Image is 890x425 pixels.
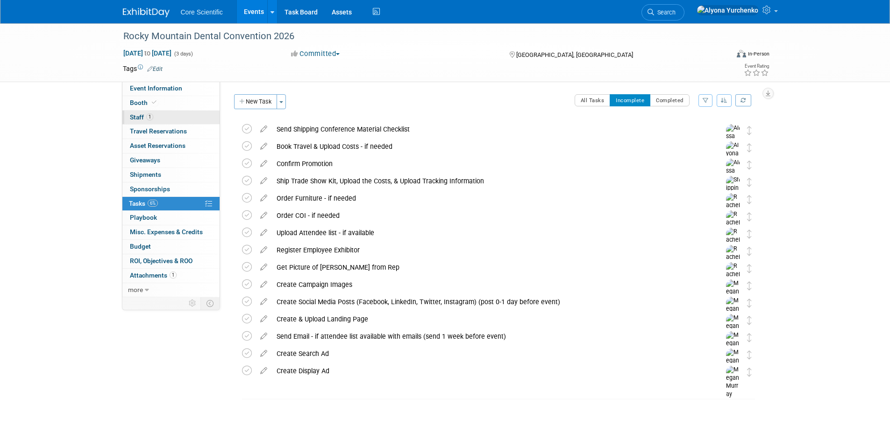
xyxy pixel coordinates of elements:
[272,173,707,189] div: Ship Trade Show Kit, Upload the Costs, & Upload Tracking Information
[130,185,170,193] span: Sponsorships
[122,111,220,125] a: Staff1
[130,156,160,164] span: Giveaways
[747,230,752,238] i: Move task
[747,160,752,169] i: Move task
[122,139,220,153] a: Asset Reservations
[272,139,707,154] div: Book Travel & Upload Costs - if needed
[272,277,707,293] div: Create Campaign Images
[272,346,707,362] div: Create Search Ad
[726,348,740,382] img: Megan Murray
[120,28,715,45] div: Rocky Mountain Dental Convention 2026
[130,127,187,135] span: Travel Reservations
[130,214,157,221] span: Playbook
[610,94,650,106] button: Incomplete
[272,259,707,275] div: Get Picture of [PERSON_NAME] from Rep
[288,49,343,59] button: Committed
[123,8,170,17] img: ExhibitDay
[726,210,740,235] img: Rachel Wolff
[747,316,752,325] i: Move task
[650,94,690,106] button: Completed
[130,113,153,121] span: Staff
[130,99,158,106] span: Booth
[122,240,220,254] a: Budget
[272,121,707,137] div: Send Shipping Conference Material Checklist
[234,94,277,109] button: New Task
[256,142,272,151] a: edit
[726,297,740,330] img: Megan Murray
[272,190,707,206] div: Order Furniture - if needed
[256,315,272,323] a: edit
[747,178,752,187] i: Move task
[122,82,220,96] a: Event Information
[272,208,707,223] div: Order COI - if needed
[726,245,740,270] img: Rachel Wolff
[130,228,203,236] span: Misc. Expenses & Credits
[272,242,707,258] div: Register Employee Exhibitor
[641,4,684,21] a: Search
[123,64,163,73] td: Tags
[170,272,177,279] span: 1
[152,100,157,105] i: Booth reservation complete
[122,96,220,110] a: Booth
[726,279,740,313] img: Megan Murray
[130,257,192,265] span: ROI, Objectives & ROO
[726,159,740,192] img: Alissa Schlosser
[697,5,759,15] img: Alyona Yurchenko
[185,297,201,309] td: Personalize Event Tab Strip
[181,8,223,16] span: Core Scientific
[737,50,746,57] img: Format-Inperson.png
[747,281,752,290] i: Move task
[256,367,272,375] a: edit
[726,176,740,217] img: Shipping Team
[256,349,272,358] a: edit
[130,243,151,250] span: Budget
[747,195,752,204] i: Move task
[173,51,193,57] span: (3 days)
[130,272,177,279] span: Attachments
[130,84,182,92] span: Event Information
[272,328,707,344] div: Send Email - if attendee list available with emails (send 1 week before event)
[256,125,272,133] a: edit
[735,94,751,106] a: Refresh
[122,225,220,239] a: Misc. Expenses & Credits
[654,9,676,16] span: Search
[122,197,220,211] a: Tasks6%
[200,297,220,309] td: Toggle Event Tabs
[122,283,220,297] a: more
[747,368,752,376] i: Move task
[726,141,740,182] img: Alyona Yurchenko
[674,49,770,63] div: Event Format
[146,113,153,120] span: 1
[272,156,707,172] div: Confirm Promotion
[128,286,143,293] span: more
[122,168,220,182] a: Shipments
[726,262,740,287] img: Rachel Wolff
[147,66,163,72] a: Edit
[256,194,272,202] a: edit
[272,311,707,327] div: Create & Upload Landing Page
[747,126,752,135] i: Move task
[130,142,185,149] span: Asset Reservations
[726,331,740,364] img: Megan Murray
[726,124,740,157] img: Alissa Schlosser
[726,366,740,399] img: Megan Murray
[143,49,152,57] span: to
[272,363,707,379] div: Create Display Ad
[256,246,272,254] a: edit
[272,225,707,241] div: Upload Attendee list - if available
[256,160,272,168] a: edit
[726,193,740,218] img: Rachel Wolff
[123,49,172,57] span: [DATE] [DATE]
[256,280,272,289] a: edit
[122,269,220,283] a: Attachments1
[747,247,752,256] i: Move task
[747,333,752,342] i: Move task
[575,94,611,106] button: All Tasks
[148,200,158,207] span: 6%
[726,228,740,252] img: Rachel Wolff
[256,332,272,341] a: edit
[122,254,220,268] a: ROI, Objectives & ROO
[256,177,272,185] a: edit
[256,229,272,237] a: edit
[747,143,752,152] i: Move task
